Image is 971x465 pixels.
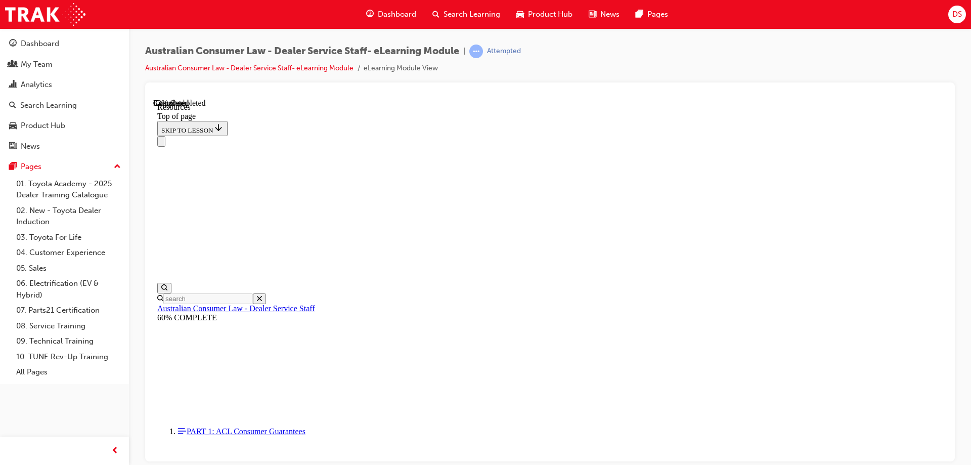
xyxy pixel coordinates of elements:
[12,245,125,261] a: 04. Customer Experience
[432,8,439,21] span: search-icon
[4,215,789,224] div: 60% COMPLETE
[378,9,416,20] span: Dashboard
[12,303,125,318] a: 07. Parts21 Certification
[12,176,125,203] a: 01. Toyota Academy - 2025 Dealer Training Catalogue
[12,349,125,365] a: 10. TUNE Rev-Up Training
[424,4,508,25] a: search-iconSearch Learning
[366,8,374,21] span: guage-icon
[111,445,119,457] span: prev-icon
[9,39,17,49] span: guage-icon
[4,13,789,22] div: Top of page
[463,46,465,57] span: |
[4,22,74,37] button: SKIP TO LESSON
[528,9,572,20] span: Product Hub
[4,96,125,115] a: Search Learning
[5,3,85,26] img: Trak
[4,205,162,214] a: Australian Consumer Law - Dealer Service Staff
[8,28,70,35] span: SKIP TO LESSON
[12,333,125,349] a: 09. Technical Training
[12,230,125,245] a: 03. Toyota For Life
[636,8,643,21] span: pages-icon
[12,203,125,230] a: 02. New - Toyota Dealer Induction
[100,195,113,205] button: Close search menu
[4,75,125,94] a: Analytics
[9,60,17,69] span: people-icon
[4,137,125,156] a: News
[4,157,125,176] button: Pages
[12,364,125,380] a: All Pages
[487,47,521,56] div: Attempted
[9,121,17,131] span: car-icon
[948,6,966,23] button: DS
[21,141,40,152] div: News
[364,63,438,74] li: eLearning Module View
[9,162,17,172] span: pages-icon
[581,4,628,25] a: news-iconNews
[4,37,12,48] button: Close navigation menu
[21,38,59,50] div: Dashboard
[4,55,125,74] a: My Team
[21,59,53,70] div: My Team
[12,276,125,303] a: 06. Electrification (EV & Hybrid)
[21,161,41,173] div: Pages
[145,46,459,57] span: Australian Consumer Law - Dealer Service Staff- eLearning Module
[9,80,17,90] span: chart-icon
[4,184,18,195] button: Open search menu
[4,4,789,13] div: Resources
[10,195,100,205] input: Search
[20,100,77,111] div: Search Learning
[21,120,65,132] div: Product Hub
[628,4,676,25] a: pages-iconPages
[9,101,16,110] span: search-icon
[21,79,52,91] div: Analytics
[145,64,354,72] a: Australian Consumer Law - Dealer Service Staff- eLearning Module
[952,9,962,20] span: DS
[4,34,125,53] a: Dashboard
[358,4,424,25] a: guage-iconDashboard
[444,9,500,20] span: Search Learning
[12,318,125,334] a: 08. Service Training
[12,261,125,276] a: 05. Sales
[516,8,524,21] span: car-icon
[589,8,596,21] span: news-icon
[469,45,483,58] span: learningRecordVerb_ATTEMPT-icon
[9,142,17,151] span: news-icon
[4,116,125,135] a: Product Hub
[114,160,121,174] span: up-icon
[600,9,620,20] span: News
[508,4,581,25] a: car-iconProduct Hub
[4,32,125,157] button: DashboardMy TeamAnalyticsSearch LearningProduct HubNews
[647,9,668,20] span: Pages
